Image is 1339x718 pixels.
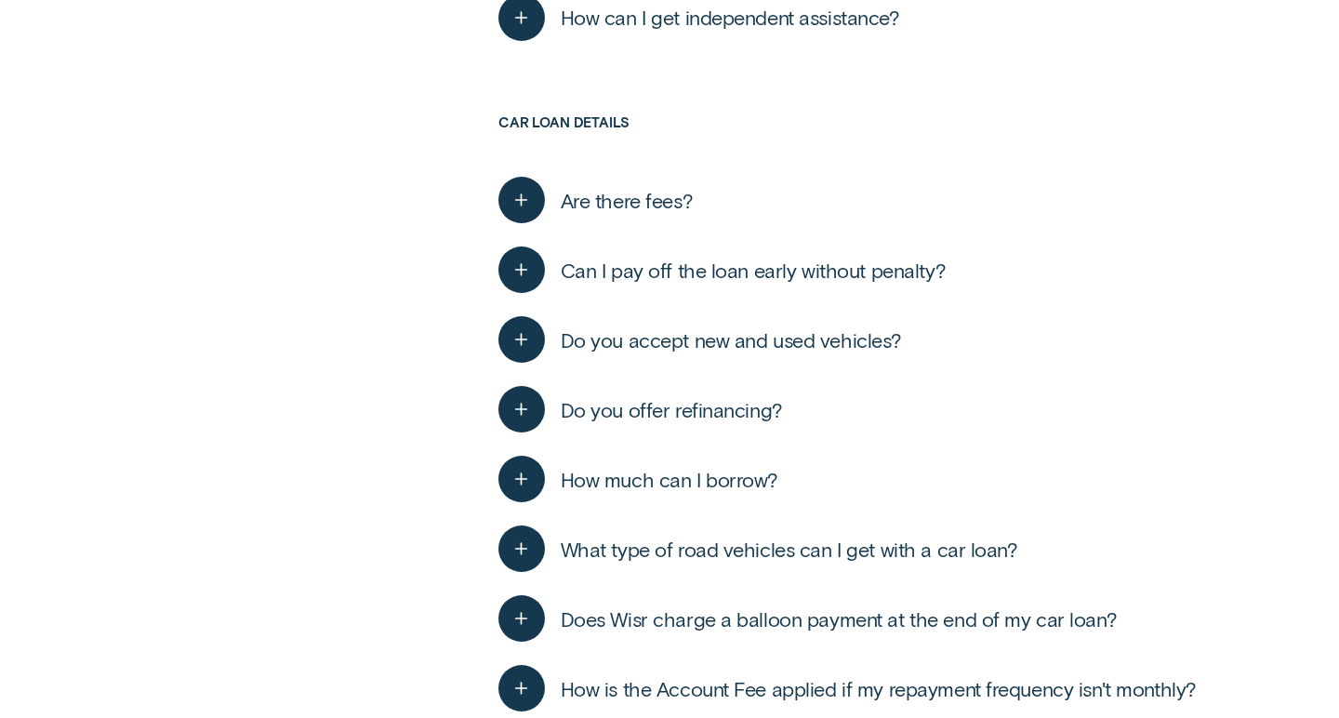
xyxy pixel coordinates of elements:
span: What type of road vehicles can I get with a car loan? [561,537,1018,562]
button: Can I pay off the loan early without penalty? [498,246,946,293]
button: Does Wisr charge a balloon payment at the end of my car loan? [498,595,1117,642]
span: How is the Account Fee applied if my repayment frequency isn't monthly? [561,676,1197,701]
button: How much can I borrow? [498,456,778,502]
span: Can I pay off the loan early without penalty? [561,258,947,283]
span: Do you accept new and used vehicles? [561,327,902,352]
span: How can I get independent assistance? [561,5,900,30]
span: How much can I borrow? [561,467,778,492]
button: Are there fees? [498,177,693,223]
span: Are there fees? [561,188,694,213]
span: Does Wisr charge a balloon payment at the end of my car loan? [561,606,1118,632]
button: How is the Account Fee applied if my repayment frequency isn't monthly? [498,665,1197,711]
button: Do you offer refinancing? [498,386,783,432]
h3: Car loan details [498,114,1199,166]
button: Do you accept new and used vehicles? [498,316,902,363]
button: What type of road vehicles can I get with a car loan? [498,525,1018,572]
span: Do you offer refinancing? [561,397,783,422]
